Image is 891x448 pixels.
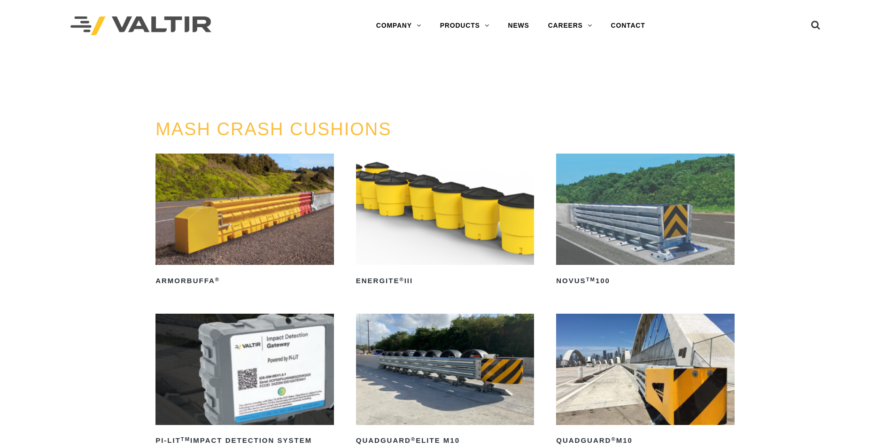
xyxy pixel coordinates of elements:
a: NEWS [499,16,539,35]
a: PRODUCTS [431,16,499,35]
sup: ® [399,277,404,282]
a: NOVUSTM100 [556,154,735,288]
h2: ArmorBuffa [155,273,334,288]
sup: TM [586,277,596,282]
sup: ® [611,436,616,442]
a: ENERGITE®III [356,154,535,288]
img: Valtir [70,16,211,36]
a: CONTACT [602,16,655,35]
sup: ® [215,277,220,282]
a: MASH CRASH CUSHIONS [155,119,392,139]
a: COMPANY [367,16,431,35]
a: ArmorBuffa® [155,154,334,288]
a: CAREERS [539,16,602,35]
h2: NOVUS 100 [556,273,735,288]
h2: ENERGITE III [356,273,535,288]
sup: TM [181,436,190,442]
sup: ® [411,436,416,442]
